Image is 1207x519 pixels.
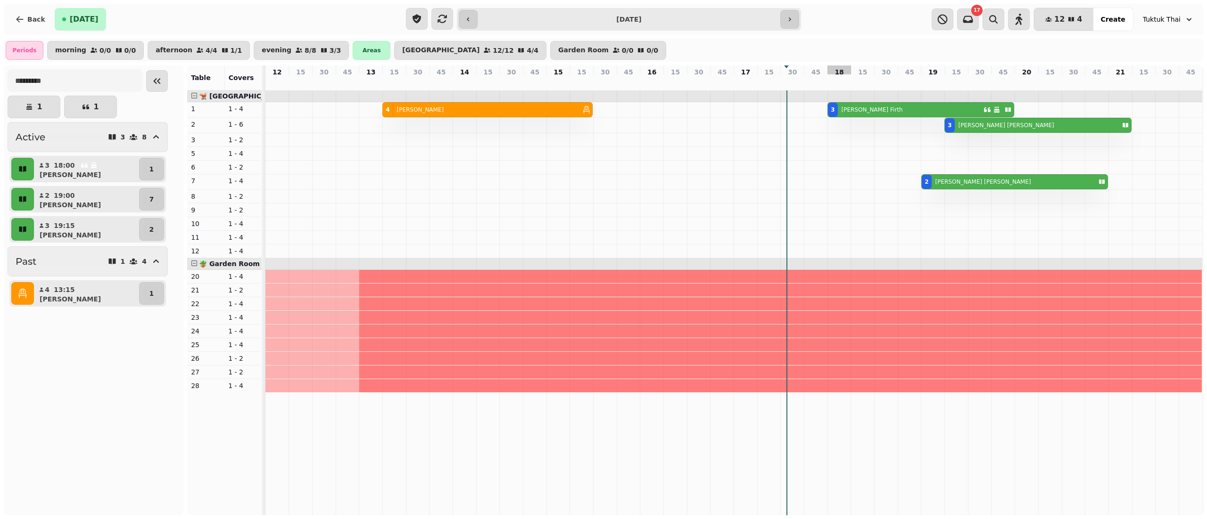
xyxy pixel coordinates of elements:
span: Table [191,74,211,81]
p: 21 [191,285,221,295]
h2: Past [16,255,36,268]
p: 1 - 4 [228,340,258,349]
span: Covers [229,74,254,81]
p: 45 [811,67,820,77]
div: 4 [386,106,389,114]
p: 12 [273,67,281,77]
p: [PERSON_NAME] [PERSON_NAME] [959,122,1054,129]
p: 1 [121,258,125,265]
div: Areas [353,41,390,60]
button: [GEOGRAPHIC_DATA]12/124/4 [394,41,546,60]
p: 7 [149,195,154,204]
span: 🫕 [GEOGRAPHIC_DATA] [199,92,287,100]
p: 14 [460,67,469,77]
p: 1 - 4 [228,313,258,322]
p: 15 [483,67,492,77]
p: 15 [671,67,680,77]
p: 23 [191,313,221,322]
button: 7 [139,188,164,211]
p: 1 - 4 [228,299,258,308]
p: 20 [191,272,221,281]
p: 8 / 8 [305,47,316,54]
p: afternoon [156,47,192,54]
p: 2 [191,120,221,129]
p: 45 [1092,67,1101,77]
p: 1 - 4 [228,233,258,242]
span: Create [1100,16,1125,23]
p: 1 - 2 [228,162,258,172]
p: [PERSON_NAME] [40,200,101,210]
button: 1 [139,158,164,180]
p: 30 [694,67,703,77]
p: 45 [999,67,1008,77]
button: 413:15[PERSON_NAME] [36,282,137,305]
div: 3 [831,106,835,114]
p: 15 [1045,67,1054,77]
button: 1 [139,282,164,305]
p: 17 [741,67,750,77]
p: 30 [413,67,422,77]
p: 13 [366,67,375,77]
span: 4 [1077,16,1082,23]
p: 1 - 4 [228,149,258,158]
p: 15 [858,67,867,77]
p: 26 [191,354,221,363]
p: 15 [1139,67,1148,77]
p: 22 [191,299,221,308]
button: Garden Room0/00/0 [550,41,666,60]
span: 12 [1054,16,1065,23]
p: 1 - 4 [228,381,258,390]
span: 17 [974,8,980,13]
p: 20 [1022,67,1031,77]
p: 1 - 4 [228,246,258,256]
button: 219:00[PERSON_NAME] [36,188,137,211]
span: Back [27,16,45,23]
p: 16 [647,67,656,77]
p: Garden Room [558,47,609,54]
p: 1 - 2 [228,367,258,377]
p: 1 - 2 [228,135,258,145]
p: [PERSON_NAME] [40,294,101,304]
p: [PERSON_NAME] [40,170,101,179]
p: 12 [191,246,221,256]
button: 319:15[PERSON_NAME] [36,218,137,241]
p: [PERSON_NAME] [397,106,444,114]
p: [PERSON_NAME] [40,230,101,240]
p: 1 - 2 [228,354,258,363]
p: 1 - 2 [228,205,258,215]
p: 15 [952,67,961,77]
button: 2 [139,218,164,241]
p: 1 / 1 [231,47,242,54]
span: 🪴 Garden Room [199,260,260,268]
p: 3 [191,135,221,145]
button: Back [8,8,53,31]
p: 3 [44,161,50,170]
p: 8 [142,134,147,140]
div: 2 [925,178,928,186]
p: 6 [191,162,221,172]
p: 9 [191,205,221,215]
p: 30 [320,67,329,77]
button: morning0/00/0 [47,41,144,60]
p: 15 [554,67,562,77]
p: 1 - 4 [228,272,258,281]
p: 1 [37,103,42,111]
p: 4 / 4 [527,47,538,54]
p: 1 [93,103,99,111]
p: 2 [149,225,154,234]
button: evening8/83/3 [254,41,349,60]
button: 318:00[PERSON_NAME] [36,158,137,180]
p: [GEOGRAPHIC_DATA] [402,47,479,54]
p: 30 [507,67,516,77]
span: [DATE] [70,16,99,23]
button: [DATE] [55,8,106,31]
p: 18:00 [54,161,75,170]
p: 45 [718,67,727,77]
p: 8 [191,192,221,201]
p: 30 [975,67,984,77]
p: 45 [530,67,539,77]
p: 30 [788,67,797,77]
p: 15 [577,67,586,77]
button: Create [1093,8,1133,31]
p: 0 / 0 [99,47,111,54]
